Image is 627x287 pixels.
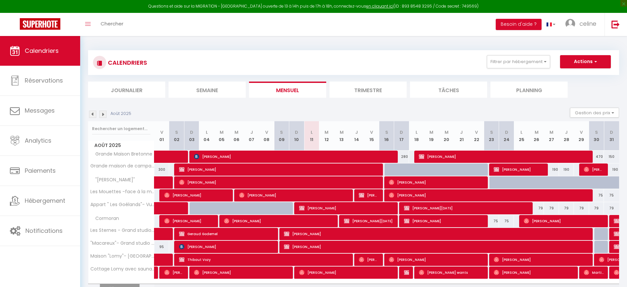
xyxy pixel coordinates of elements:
div: 79 [589,202,604,214]
span: [PERSON_NAME] [179,163,377,176]
span: Chercher [101,20,123,27]
abbr: V [370,129,373,135]
span: Calendriers [25,47,59,55]
span: "Macareux"- Grand studio vue mer [89,241,155,246]
span: Appart " Les Goélands"- Vue sur la mer [89,202,155,207]
th: 07 [244,121,259,151]
a: ... celine [560,13,605,36]
th: 08 [259,121,274,151]
button: Besoin d'aide ? [496,19,542,30]
abbr: J [565,129,568,135]
abbr: M [445,129,449,135]
span: [PERSON_NAME] [164,189,229,201]
span: [PERSON_NAME] [584,163,604,176]
span: Réservations [25,76,63,85]
div: 79 [574,202,589,214]
abbr: S [595,129,598,135]
span: Cottage Lomy avec sauna/jaccuzzi [89,267,155,271]
th: 28 [559,121,574,151]
li: Trimestre [329,82,407,98]
abbr: D [190,129,193,135]
abbr: L [311,129,313,135]
li: Mensuel [249,82,326,98]
span: Thibaut Vozy [179,253,347,266]
span: [PERSON_NAME][DATE] [344,215,393,227]
span: [PERSON_NAME][DATE] [404,202,528,214]
div: 300 [154,163,169,176]
abbr: M [220,129,224,135]
span: Maison "Lomy"- [GEOGRAPHIC_DATA] [89,254,155,259]
div: 75 [604,189,619,201]
th: 09 [274,121,289,151]
abbr: S [385,129,388,135]
abbr: S [490,129,493,135]
abbr: V [580,129,583,135]
span: [PERSON_NAME] [164,266,184,279]
th: 15 [364,121,379,151]
abbr: D [400,129,403,135]
span: [PERSON_NAME] [389,253,483,266]
span: [PERSON_NAME] [299,202,393,214]
button: Actions [560,55,611,68]
th: 12 [319,121,334,151]
div: 75 [499,215,514,227]
span: Grande maison de campagne- 5mn de la mer [89,163,155,168]
abbr: D [610,129,613,135]
span: Notifications [25,227,63,235]
img: ... [565,19,575,29]
a: [PERSON_NAME] [154,267,158,279]
span: [PERSON_NAME] [299,266,393,279]
th: 05 [214,121,229,151]
button: Gestion des prix [570,108,619,118]
span: [PERSON_NAME] [179,176,377,189]
span: [PERSON_NAME] [404,215,483,227]
div: 470 [589,151,604,163]
span: [PERSON_NAME] [419,150,587,163]
span: [PERSON_NAME] [389,176,483,189]
button: Filtrer par hébergement [487,55,550,68]
span: "[PERSON_NAME]" [89,176,137,184]
span: [PERSON_NAME] [179,240,273,253]
div: 79 [604,202,619,214]
iframe: LiveChat chat widget [599,259,627,287]
abbr: L [416,129,418,135]
a: Chercher [96,13,128,36]
span: [PERSON_NAME] [359,253,379,266]
div: 150 [604,151,619,163]
div: 190 [604,163,619,176]
span: Martial wants [584,266,604,279]
abbr: M [340,129,344,135]
span: Les Mouettes -face à la mer et au GR34 [89,189,155,194]
input: Rechercher un logement... [92,123,150,135]
abbr: V [160,129,163,135]
span: [PERSON_NAME] [239,189,348,201]
span: [PERSON_NAME] [284,240,586,253]
th: 18 [409,121,424,151]
span: Les Sternes - Grand studio vue mer [89,228,155,233]
th: 04 [199,121,214,151]
div: 79 [559,202,574,214]
abbr: L [206,129,208,135]
img: logout [611,20,620,28]
span: [PERSON_NAME] [389,189,587,201]
span: celine [580,19,596,28]
abbr: S [280,129,283,135]
span: [PERSON_NAME] [524,215,603,227]
p: Août 2025 [110,111,131,117]
div: 190 [544,163,559,176]
span: [PERSON_NAME] [284,228,586,240]
th: 27 [544,121,559,151]
th: 25 [514,121,529,151]
th: 31 [604,121,619,151]
abbr: M [325,129,329,135]
abbr: J [460,129,463,135]
span: Cormoran [89,215,121,222]
span: [PERSON_NAME] [224,215,333,227]
span: Messages [25,106,55,115]
div: 95 [154,241,169,253]
th: 20 [439,121,454,151]
div: 79 [544,202,559,214]
th: 02 [169,121,184,151]
th: 19 [424,121,439,151]
span: [PERSON_NAME] [359,189,379,201]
